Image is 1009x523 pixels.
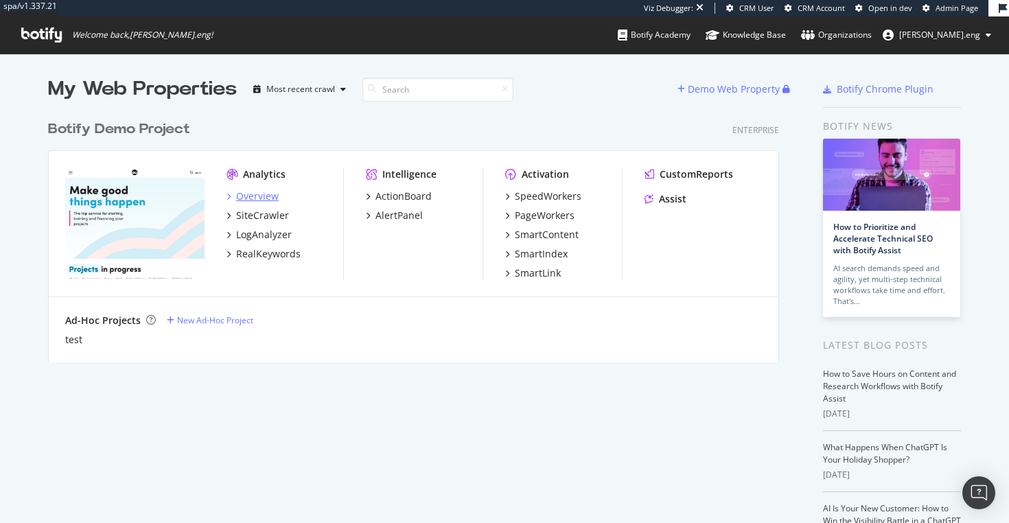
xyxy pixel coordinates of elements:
[515,266,561,280] div: SmartLink
[823,368,956,404] a: How to Save Hours on Content and Research Workflows with Botify Assist
[266,85,335,93] div: Most recent crawl
[823,441,947,465] a: What Happens When ChatGPT Is Your Holiday Shopper?
[177,314,253,326] div: New Ad-Hoc Project
[868,3,912,13] span: Open in dev
[227,189,279,203] a: Overview
[382,167,437,181] div: Intelligence
[677,83,782,95] a: Demo Web Property
[660,167,733,181] div: CustomReports
[375,189,432,203] div: ActionBoard
[726,3,774,14] a: CRM User
[227,209,289,222] a: SiteCrawler
[833,263,950,307] div: AI search demands speed and agility, yet multi-step technical workflows take time and effort. Tha...
[243,167,286,181] div: Analytics
[48,119,196,139] a: Botify Demo Project
[65,333,82,347] a: test
[837,82,933,96] div: Botify Chrome Plugin
[515,247,568,261] div: SmartIndex
[72,30,213,40] span: Welcome back, [PERSON_NAME].eng !
[962,476,995,509] div: Open Intercom Messenger
[366,209,423,222] a: AlertPanel
[706,28,786,42] div: Knowledge Base
[833,221,933,256] a: How to Prioritize and Accelerate Technical SEO with Botify Assist
[677,78,782,100] button: Demo Web Property
[236,228,292,242] div: LogAnalyzer
[801,16,872,54] a: Organizations
[48,75,237,103] div: My Web Properties
[167,314,253,326] a: New Ad-Hoc Project
[515,228,579,242] div: SmartContent
[659,192,686,206] div: Assist
[236,209,289,222] div: SiteCrawler
[505,189,581,203] a: SpeedWorkers
[899,29,980,40] span: colene.eng
[618,28,691,42] div: Botify Academy
[823,82,933,96] a: Botify Chrome Plugin
[823,469,961,481] div: [DATE]
[227,228,292,242] a: LogAnalyzer
[872,24,1002,46] button: [PERSON_NAME].eng
[362,78,513,102] input: Search
[248,78,351,100] button: Most recent crawl
[375,209,423,222] div: AlertPanel
[48,119,190,139] div: Botify Demo Project
[236,189,279,203] div: Overview
[48,103,790,362] div: grid
[688,82,780,96] div: Demo Web Property
[366,189,432,203] a: ActionBoard
[855,3,912,14] a: Open in dev
[644,3,693,14] div: Viz Debugger:
[801,28,872,42] div: Organizations
[65,314,141,327] div: Ad-Hoc Projects
[645,167,733,181] a: CustomReports
[823,408,961,420] div: [DATE]
[236,247,301,261] div: RealKeywords
[522,167,569,181] div: Activation
[515,189,581,203] div: SpeedWorkers
[739,3,774,13] span: CRM User
[505,209,575,222] a: PageWorkers
[823,139,960,211] img: How to Prioritize and Accelerate Technical SEO with Botify Assist
[505,247,568,261] a: SmartIndex
[505,228,579,242] a: SmartContent
[732,124,779,136] div: Enterprise
[618,16,691,54] a: Botify Academy
[798,3,845,13] span: CRM Account
[645,192,686,206] a: Assist
[706,16,786,54] a: Knowledge Base
[923,3,978,14] a: Admin Page
[823,119,961,134] div: Botify news
[227,247,301,261] a: RealKeywords
[505,266,561,280] a: SmartLink
[785,3,845,14] a: CRM Account
[936,3,978,13] span: Admin Page
[65,167,205,279] img: ulule.com
[515,209,575,222] div: PageWorkers
[823,338,961,353] div: Latest Blog Posts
